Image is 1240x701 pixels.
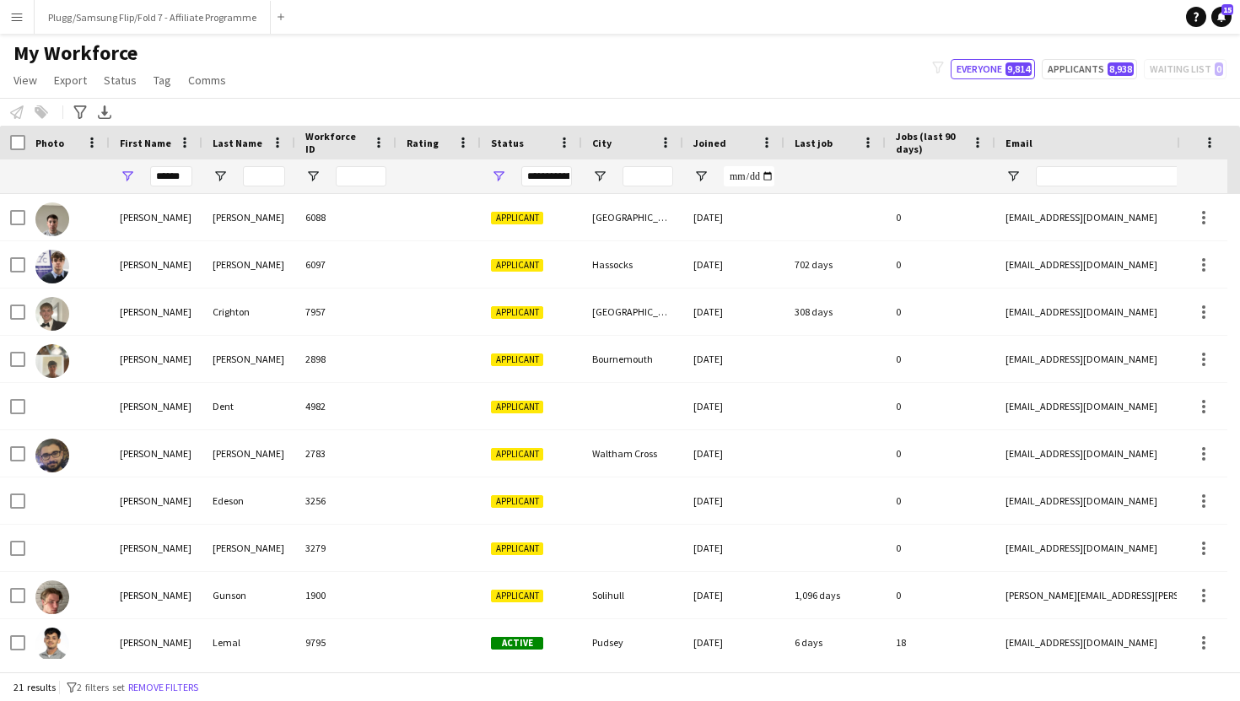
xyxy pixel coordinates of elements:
div: [PERSON_NAME] [110,383,202,429]
button: Applicants8,938 [1042,59,1137,79]
div: 4982 [295,383,396,429]
div: 308 days [784,288,886,335]
div: 7957 [295,288,396,335]
a: Status [97,69,143,91]
span: First Name [120,137,171,149]
span: Applicant [491,542,543,555]
div: [GEOGRAPHIC_DATA] [582,194,683,240]
div: 0 [886,241,995,288]
span: City [592,137,612,149]
div: 702 days [784,241,886,288]
div: 18 [886,619,995,666]
div: [PERSON_NAME] [202,241,295,288]
div: [DATE] [683,241,784,288]
div: Waltham Cross [582,430,683,477]
div: [PERSON_NAME] [110,572,202,618]
a: 15 [1211,7,1232,27]
button: Remove filters [125,678,202,697]
input: Workforce ID Filter Input [336,166,386,186]
div: [PERSON_NAME] [110,288,202,335]
span: Workforce ID [305,130,366,155]
img: Harvey Charlesworth [35,250,69,283]
span: Email [1005,137,1032,149]
span: 8,938 [1108,62,1134,76]
div: [DATE] [683,572,784,618]
button: Open Filter Menu [120,169,135,184]
div: Crighton [202,288,295,335]
div: 0 [886,525,995,571]
div: [PERSON_NAME] [202,430,295,477]
span: View [13,73,37,88]
img: Harvey Gunson [35,580,69,614]
img: Harvey Briggs [35,202,69,236]
button: Open Filter Menu [213,169,228,184]
span: Applicant [491,590,543,602]
div: 0 [886,430,995,477]
div: 0 [886,383,995,429]
span: Jobs (last 90 days) [896,130,965,155]
span: Applicant [491,401,543,413]
span: Applicant [491,353,543,366]
span: Applicant [491,306,543,319]
span: Active [491,637,543,650]
div: [PERSON_NAME] [110,525,202,571]
a: View [7,69,44,91]
div: [PERSON_NAME] [202,194,295,240]
img: Harvey Crighton [35,297,69,331]
button: Open Filter Menu [491,169,506,184]
div: 3256 [295,477,396,524]
div: [DATE] [683,477,784,524]
div: [PERSON_NAME] [110,430,202,477]
div: [PERSON_NAME] [110,336,202,382]
span: Status [491,137,524,149]
span: Applicant [491,495,543,508]
div: [DATE] [683,194,784,240]
span: Comms [188,73,226,88]
span: Photo [35,137,64,149]
div: Lemal [202,619,295,666]
div: 3279 [295,525,396,571]
button: Everyone9,814 [951,59,1035,79]
div: [DATE] [683,288,784,335]
div: Gunson [202,572,295,618]
button: Open Filter Menu [592,169,607,184]
span: Applicant [491,259,543,272]
img: Harvey Durkin [35,439,69,472]
div: [PERSON_NAME] [110,477,202,524]
button: Open Filter Menu [1005,169,1021,184]
app-action-btn: Export XLSX [94,102,115,122]
div: 6088 [295,194,396,240]
a: Comms [181,69,233,91]
div: [DATE] [683,430,784,477]
span: Joined [693,137,726,149]
div: [PERSON_NAME] [110,241,202,288]
div: Hassocks [582,241,683,288]
div: Pudsey [582,619,683,666]
input: Last Name Filter Input [243,166,285,186]
div: 2783 [295,430,396,477]
app-action-btn: Advanced filters [70,102,90,122]
div: Bournemouth [582,336,683,382]
div: [PERSON_NAME] [202,336,295,382]
div: 0 [886,194,995,240]
div: [DATE] [683,383,784,429]
span: Rating [407,137,439,149]
div: 2898 [295,336,396,382]
div: 1900 [295,572,396,618]
div: 0 [886,288,995,335]
div: Dent [202,383,295,429]
div: [DATE] [683,619,784,666]
input: City Filter Input [623,166,673,186]
div: 0 [886,477,995,524]
button: Open Filter Menu [693,169,709,184]
img: Harvey Lemal [35,628,69,661]
div: [PERSON_NAME] [110,194,202,240]
div: [DATE] [683,525,784,571]
div: Solihull [582,572,683,618]
div: Edeson [202,477,295,524]
div: [GEOGRAPHIC_DATA] [582,288,683,335]
span: Status [104,73,137,88]
span: Tag [154,73,171,88]
div: 9795 [295,619,396,666]
span: Applicant [491,212,543,224]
